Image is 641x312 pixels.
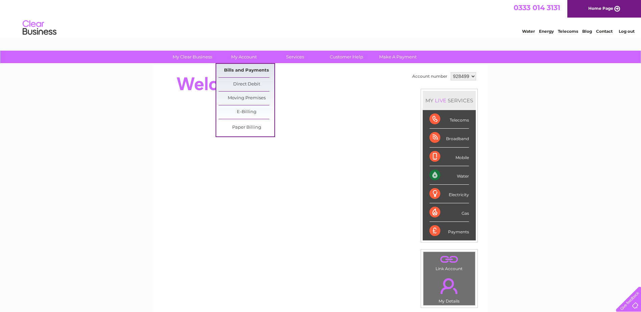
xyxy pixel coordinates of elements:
[216,51,272,63] a: My Account
[429,203,469,222] div: Gas
[429,166,469,185] div: Water
[219,92,274,105] a: Moving Premises
[429,129,469,147] div: Broadband
[165,51,220,63] a: My Clear Business
[429,110,469,129] div: Telecoms
[514,3,560,12] a: 0333 014 3131
[596,29,613,34] a: Contact
[429,222,469,240] div: Payments
[161,4,480,33] div: Clear Business is a trading name of Verastar Limited (registered in [GEOGRAPHIC_DATA] No. 3667643...
[219,121,274,134] a: Paper Billing
[411,71,449,82] td: Account number
[434,97,448,104] div: LIVE
[425,274,473,298] a: .
[522,29,535,34] a: Water
[219,64,274,77] a: Bills and Payments
[267,51,323,63] a: Services
[423,91,476,110] div: MY SERVICES
[539,29,554,34] a: Energy
[425,254,473,265] a: .
[619,29,635,34] a: Log out
[423,272,475,306] td: My Details
[219,105,274,119] a: E-Billing
[558,29,578,34] a: Telecoms
[429,148,469,166] div: Mobile
[370,51,426,63] a: Make A Payment
[22,18,57,38] img: logo.png
[423,252,475,273] td: Link Account
[429,185,469,203] div: Electricity
[582,29,592,34] a: Blog
[319,51,374,63] a: Customer Help
[219,78,274,91] a: Direct Debit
